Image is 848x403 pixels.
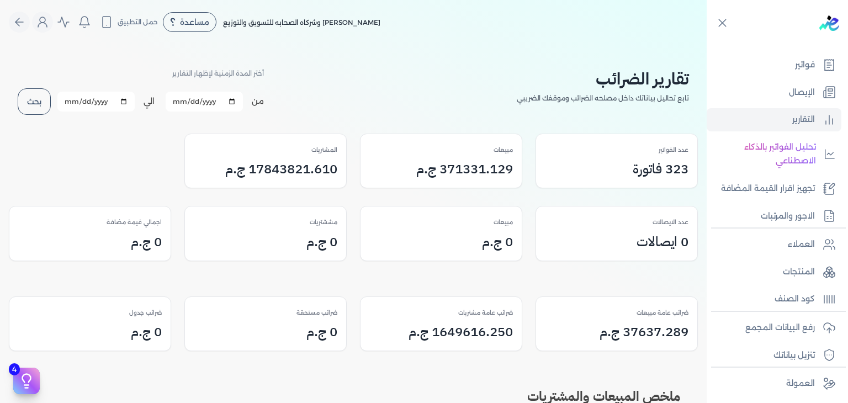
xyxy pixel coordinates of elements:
[600,322,688,342] h3: 37637.289 ج.م
[792,113,815,127] p: التقارير
[653,215,688,230] p: عدد الايصالات
[13,368,40,394] button: 4
[721,182,815,196] p: تجهيز اقرار القيمة المضافة
[789,86,815,100] p: الإيصال
[788,237,815,252] p: العملاء
[311,143,337,157] p: المشتريات
[416,159,513,179] h3: 371331.129 ج.م
[163,12,216,32] div: مساعدة
[223,18,380,26] span: [PERSON_NAME] وشركاه الصحابه للتسويق والتوزيع
[707,233,841,256] a: العملاء
[707,54,841,77] a: فواتير
[783,265,815,279] p: المنتجات
[131,322,162,342] h3: 0 ج.م
[707,261,841,284] a: المنتجات
[131,232,162,252] h3: 0 ج.م
[225,159,337,179] h3: 17843821.610 ج.م
[97,13,161,31] button: حمل التطبيق
[118,17,158,27] span: حمل التطبيق
[172,66,264,81] p: أختر المدة الزمنية لإظهار التقارير
[494,215,513,230] p: مبيعات
[409,322,513,342] h3: 1649616.250 ج.م
[707,177,841,200] a: تجهيز اقرار القيمة المضافة
[517,66,689,91] h2: تقارير الضرائب
[633,159,688,179] h3: 323 فاتورة
[107,215,162,230] p: اجمالي قيمة مضافة
[707,288,841,311] a: كود الصنف
[775,292,815,306] p: كود الصنف
[306,232,337,252] h3: 0 ج.م
[707,344,841,367] a: تنزيل بياناتك
[707,81,841,104] a: الإيصال
[707,372,841,395] a: العمولة
[18,88,51,115] button: بحث
[458,306,513,320] p: ضرائب عامة مشتريات
[129,306,162,320] p: ضرائب جدول
[306,322,337,342] h3: 0 ج.م
[707,136,841,173] a: تحليل الفواتير بالذكاء الاصطناعي
[9,363,20,375] span: 4
[761,209,815,224] p: الاجور والمرتبات
[819,15,839,31] img: logo
[773,348,815,363] p: تنزيل بياناتك
[707,205,841,228] a: الاجور والمرتبات
[482,232,513,252] h3: 0 ج.م
[659,143,688,157] p: عدد الفواتير
[637,306,688,320] p: ضرائب عامة مبيعات
[712,140,816,168] p: تحليل الفواتير بالذكاء الاصطناعي
[745,321,815,335] p: رفع البيانات المجمع
[180,18,209,26] span: مساعدة
[517,91,689,105] p: تابع تحاليل بياناتك داخل مصلحه الضرائب وموقفك الضريبي
[252,96,264,107] label: من
[786,377,815,391] p: العمولة
[144,96,155,107] label: الي
[795,58,815,72] p: فواتير
[707,316,841,340] a: رفع البيانات المجمع
[494,143,513,157] p: مبيعات
[707,108,841,131] a: التقارير
[296,306,337,320] p: ضرائب مستحقة
[310,215,337,230] p: مششتريات
[637,232,688,252] h3: 0 ايصالات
